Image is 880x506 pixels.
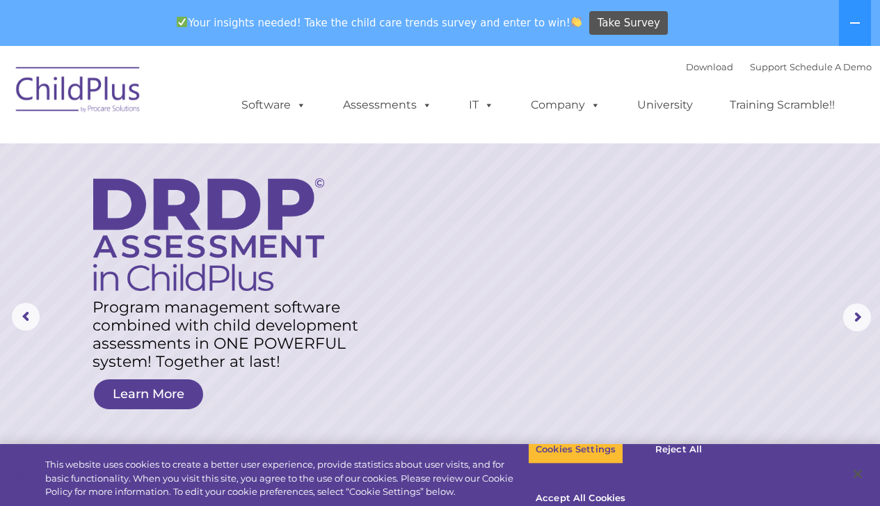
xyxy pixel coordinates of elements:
[45,458,528,499] div: This website uses cookies to create a better user experience, provide statistics about user visit...
[517,91,614,119] a: Company
[93,299,374,371] rs-layer: Program management software combined with child development assessments in ONE POWERFUL system! T...
[171,9,588,36] span: Your insights needed! Take the child care trends survey and enter to win!
[635,435,722,464] button: Reject All
[686,61,733,72] a: Download
[94,379,203,409] a: Learn More
[842,459,873,489] button: Close
[528,435,623,464] button: Cookies Settings
[589,11,668,35] a: Take Survey
[9,57,148,127] img: ChildPlus by Procare Solutions
[227,91,320,119] a: Software
[686,61,872,72] font: |
[623,91,707,119] a: University
[750,61,787,72] a: Support
[177,17,187,27] img: ✅
[598,11,660,35] span: Take Survey
[716,91,849,119] a: Training Scramble!!
[455,91,508,119] a: IT
[790,61,872,72] a: Schedule A Demo
[93,178,324,291] img: DRDP Assessment in ChildPlus
[571,17,582,27] img: 👏
[329,91,446,119] a: Assessments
